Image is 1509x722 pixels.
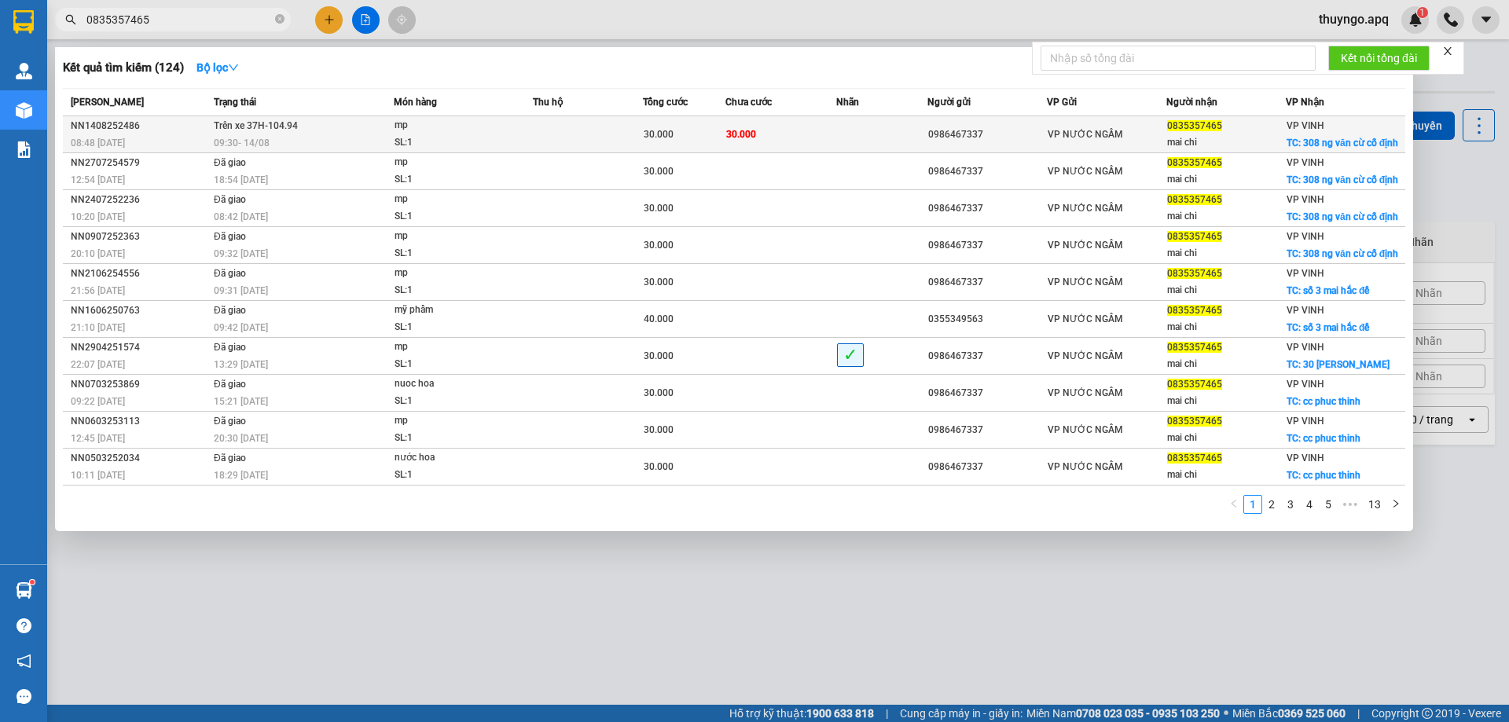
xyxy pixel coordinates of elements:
[644,129,674,140] span: 30.000
[1287,157,1324,168] span: VP VINH
[394,97,437,108] span: Món hàng
[214,248,268,259] span: 09:32 [DATE]
[927,97,971,108] span: Người gửi
[1287,120,1324,131] span: VP VINH
[1287,231,1324,242] span: VP VINH
[1341,49,1417,67] span: Kết nối tổng đài
[1048,240,1123,251] span: VP NƯỚC NGẦM
[1167,194,1222,205] span: 0835357465
[1287,379,1324,390] span: VP VINH
[1282,496,1299,513] a: 3
[1167,305,1222,316] span: 0835357465
[928,200,1046,217] div: 0986467337
[1167,453,1222,464] span: 0835357465
[214,342,246,353] span: Đã giao
[395,339,512,356] div: mp
[395,393,512,410] div: SL: 1
[1167,208,1285,225] div: mai chi
[1287,416,1324,427] span: VP VINH
[726,129,756,140] span: 30.000
[928,237,1046,254] div: 0986467337
[1287,322,1369,333] span: TC: số 3 mai hắc đế
[1287,268,1324,279] span: VP VINH
[1287,470,1360,481] span: TC: cc phuc thinh
[1167,134,1285,151] div: mai chi
[928,422,1046,438] div: 0986467337
[214,285,268,296] span: 09:31 [DATE]
[395,412,512,430] div: mp
[1287,174,1398,185] span: TC: 308 ng văn cừ cố định
[71,359,125,370] span: 22:07 [DATE]
[214,174,268,185] span: 18:54 [DATE]
[1287,248,1398,259] span: TC: 308 ng văn cừ cố định
[1244,496,1261,513] a: 1
[1224,495,1243,514] button: left
[214,137,270,148] span: 09:30 - 14/08
[644,350,674,361] span: 30.000
[644,424,674,435] span: 30.000
[1166,97,1217,108] span: Người nhận
[1224,495,1243,514] li: Previous Page
[214,157,246,168] span: Đã giao
[1391,499,1401,508] span: right
[928,311,1046,328] div: 0355349563
[71,248,125,259] span: 20:10 [DATE]
[395,467,512,484] div: SL: 1
[395,265,512,282] div: mp
[928,126,1046,143] div: 0986467337
[395,430,512,447] div: SL: 1
[1167,393,1285,409] div: mai chi
[1320,496,1337,513] a: 5
[214,97,256,108] span: Trạng thái
[71,376,209,393] div: NN0703253869
[1262,495,1281,514] li: 2
[1281,495,1300,514] li: 3
[1287,305,1324,316] span: VP VINH
[1048,350,1123,361] span: VP NƯỚC NGẦM
[644,203,674,214] span: 30.000
[395,319,512,336] div: SL: 1
[16,102,32,119] img: warehouse-icon
[71,302,209,319] div: NN1606250763
[214,120,298,131] span: Trên xe 37H-104.94
[13,10,34,34] img: logo-vxr
[395,117,512,134] div: mp
[184,55,251,80] button: Bộ lọcdown
[644,277,674,288] span: 30.000
[1167,416,1222,427] span: 0835357465
[275,14,285,24] span: close-circle
[928,163,1046,180] div: 0986467337
[1167,282,1285,299] div: mai chi
[1167,467,1285,483] div: mai chi
[1287,342,1324,353] span: VP VINH
[214,379,246,390] span: Đã giao
[214,359,268,370] span: 13:29 [DATE]
[1167,171,1285,188] div: mai chi
[214,416,246,427] span: Đã giao
[1048,129,1123,140] span: VP NƯỚC NGẦM
[17,618,31,633] span: question-circle
[395,171,512,189] div: SL: 1
[214,194,246,205] span: Đã giao
[214,268,246,279] span: Đã giao
[1263,496,1280,513] a: 2
[1167,430,1285,446] div: mai chi
[725,97,772,108] span: Chưa cước
[1047,97,1077,108] span: VP Gửi
[71,155,209,171] div: NN2707254579
[30,580,35,585] sup: 1
[395,134,512,152] div: SL: 1
[16,582,32,599] img: warehouse-icon
[71,211,125,222] span: 10:20 [DATE]
[395,302,512,319] div: mỹ phẩm
[1363,495,1386,514] li: 13
[86,11,272,28] input: Tìm tên, số ĐT hoặc mã đơn
[71,433,125,444] span: 12:45 [DATE]
[71,266,209,282] div: NN2106254556
[395,282,512,299] div: SL: 1
[71,339,209,356] div: NN2904251574
[836,97,859,108] span: Nhãn
[275,13,285,27] span: close-circle
[1048,277,1123,288] span: VP NƯỚC NGẦM
[17,654,31,669] span: notification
